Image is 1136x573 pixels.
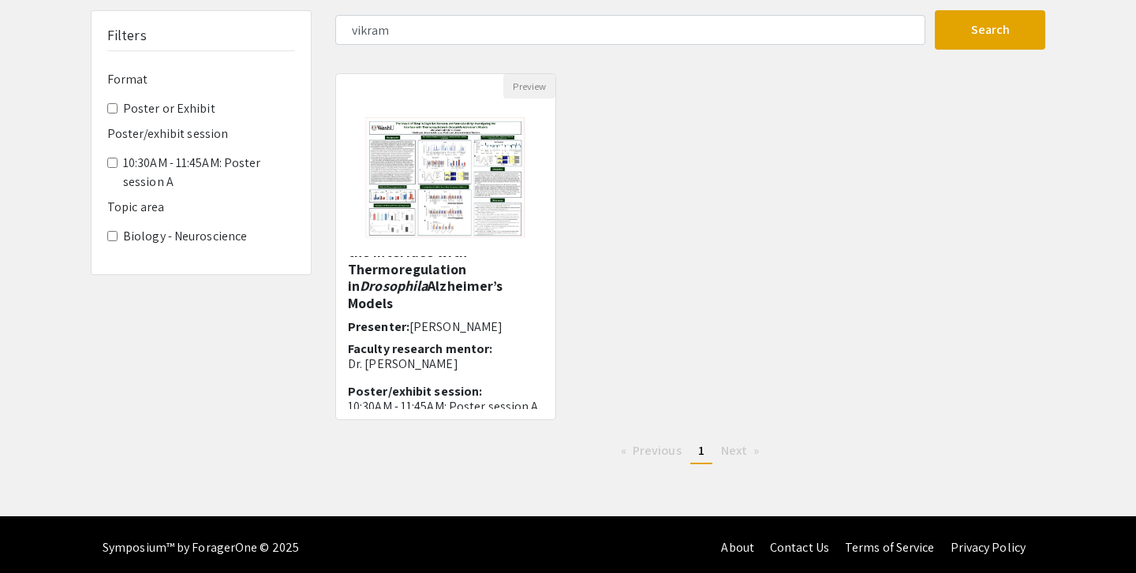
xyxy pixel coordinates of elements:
em: Drosophila [360,277,428,295]
span: Faculty research mentor: [348,340,492,357]
p: 10:30AM - 11:45AM: Poster session A [348,399,544,414]
a: Terms of Service [845,539,935,556]
span: Poster/exhibit session: [348,383,482,400]
button: Preview [503,74,555,99]
iframe: Chat [12,502,67,561]
a: About [721,539,754,556]
span: Previous [633,442,682,459]
h5: A57: The Impact of Sleep in Cognitive Recovery and Neuroplasticity: Investigating the Interface w... [348,192,544,311]
span: 1 [698,442,704,459]
label: Biology - Neuroscience [123,227,247,246]
h5: Filters [107,27,147,44]
span: Next [721,442,747,459]
label: 10:30AM - 11:45AM: Poster session A [123,154,295,192]
h6: Topic area [107,199,295,214]
ul: Pagination [335,439,1045,464]
div: Open Presentation <p>A57: The Impact of Sleep in Cognitive Recovery and Neuroplasticity: Investig... [335,73,556,420]
a: Privacy Policy [951,539,1026,556]
a: Contact Us [770,539,829,556]
label: Poster or Exhibit [123,99,215,118]
span: [PERSON_NAME] [409,318,503,335]
button: Search [935,10,1045,50]
input: Search Keyword(s) Or Author(s) [335,15,925,45]
img: <p>A57: The Impact of Sleep in Cognitive Recovery and Neuroplasticity: Investigating the Interfac... [348,99,543,256]
h6: Poster/exhibit session [107,126,295,141]
h6: Format [107,72,295,87]
p: Dr. [PERSON_NAME] [348,356,544,371]
h6: Presenter: [348,319,544,334]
